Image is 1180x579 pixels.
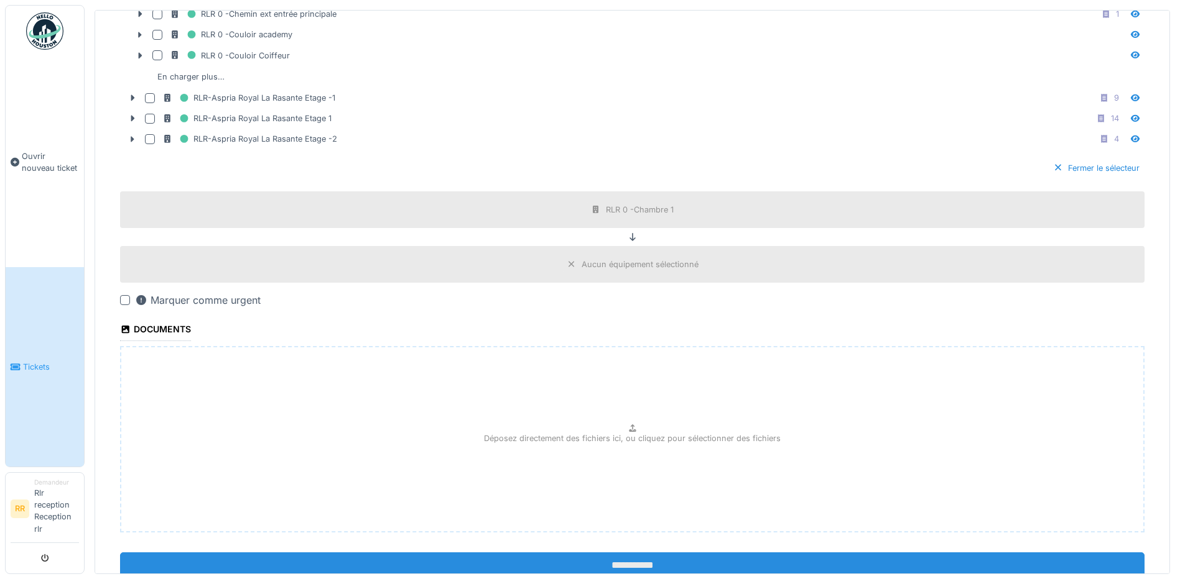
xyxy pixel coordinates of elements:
[162,131,337,147] div: RLR-Aspria Royal La Rasante Etage -2
[170,48,290,63] div: RLR 0 -Couloir Coiffeur
[1048,160,1145,176] div: Fermer le sélecteur
[34,478,79,487] div: Demandeur
[11,478,79,543] a: RR DemandeurRlr reception Reception rlr
[1116,8,1119,20] div: 1
[162,111,332,126] div: RLR-Aspria Royal La Rasante Etage 1
[6,57,84,267] a: Ouvrir nouveau ticket
[34,478,79,540] li: Rlr reception Reception rlr
[11,499,29,518] li: RR
[484,432,781,444] p: Déposez directement des fichiers ici, ou cliquez pour sélectionner des fichiers
[606,204,674,216] div: RLR 0 -Chambre 1
[23,361,79,373] span: Tickets
[26,12,63,50] img: Badge_color-CXgf-gQk.svg
[1111,112,1119,124] div: 14
[1114,133,1119,145] div: 4
[135,293,261,308] div: Marquer comme urgent
[582,258,699,270] div: Aucun équipement sélectionné
[162,90,335,106] div: RLR-Aspria Royal La Rasante Etage -1
[170,27,292,42] div: RLR 0 -Couloir academy
[120,320,191,341] div: Documents
[152,68,230,85] div: En charger plus…
[170,6,337,22] div: RLR 0 -Chemin ext entrée principale
[6,267,84,466] a: Tickets
[22,150,79,174] span: Ouvrir nouveau ticket
[1114,92,1119,104] div: 9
